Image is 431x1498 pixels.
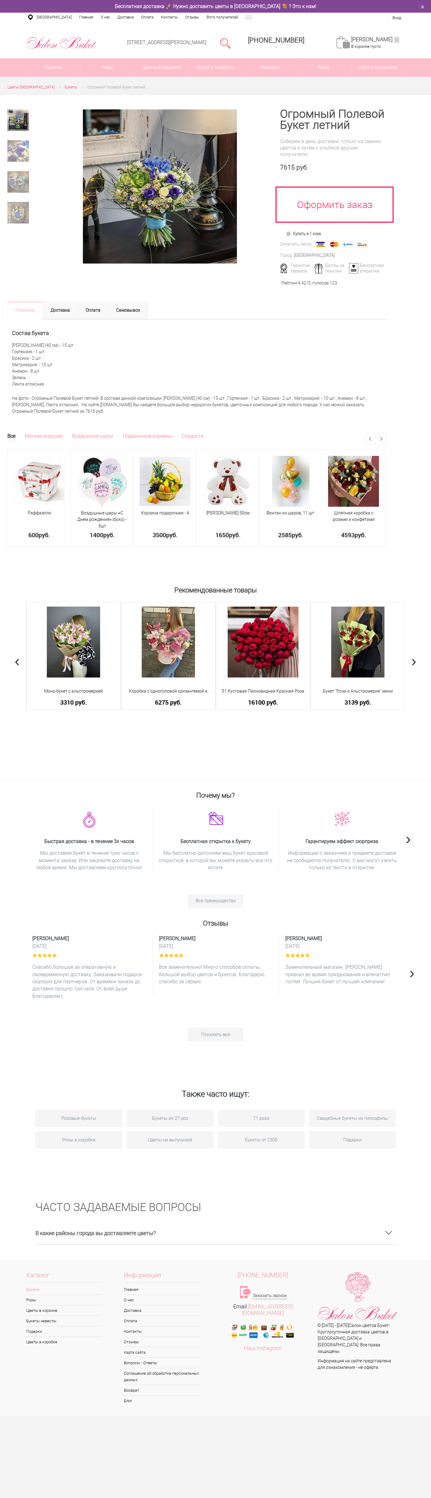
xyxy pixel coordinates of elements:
[26,1316,103,1326] a: Букеты невесты
[141,510,189,515] a: Корзина подарочная - 4
[26,1295,103,1305] a: Розы
[28,510,51,515] span: Раффаэлло
[282,280,338,286] div: Рейтинг /5, голосов: .
[188,1028,243,1041] a: Показать все
[47,607,100,677] img: Моно-букет с альстромерией
[280,241,312,248] div: Оплатить легко:
[80,58,134,77] a: Розы
[218,1110,305,1127] a: 71 роза
[127,1131,213,1148] a: Цветы на выпускной
[365,433,376,444] a: Previous
[7,85,55,89] span: Цветы [GEOGRAPHIC_DATA]
[35,1072,396,1105] h2: Также часто ищут:
[26,58,80,77] a: Букеты
[65,85,77,89] span: Букеты
[330,280,337,285] span: 123
[216,1303,311,1316] div: Email:
[140,457,190,506] img: Корзина подарочная - 4
[124,1284,200,1295] a: Главная
[35,1110,122,1127] a: Розовые букеты
[392,15,401,20] a: Вход
[32,935,146,942] span: [PERSON_NAME]
[26,1305,103,1316] a: Цветы в корзине
[298,280,306,285] span: 4.42
[124,1305,200,1316] a: Доставка
[280,252,293,259] div: Город:
[229,531,241,539] span: руб.
[349,1323,389,1328] a: Салон цветов Букет
[166,531,178,539] span: руб.
[406,830,411,848] span: Next
[135,58,189,77] a: Цветы в корзине
[356,241,368,248] img: Яндекс Деньги
[31,699,117,706] a: 3310 руб.
[315,688,401,694] span: Букет "Роза и Альстромерия" мини
[220,688,306,694] a: 51 Кустовая Пионовидная Красная Роза
[275,186,394,223] a: Оформить заказ
[7,301,43,319] a: Описание
[77,456,128,507] img: Воздушные шары «С Днём рождения» (бохо) - 5шт
[124,1347,200,1357] a: Карта сайта
[15,652,20,670] span: Previous
[159,964,273,985] p: Все замечательно! Много способов оплаты, большой выбор цветов и букетов. Благодарю, спасибо за се...
[280,108,386,131] h1: Огромный Полевой Букет летний
[25,433,63,441] a: Мягкие игрушки
[351,58,405,77] a: Цветы в коробке
[409,964,415,982] span: Next
[253,1292,287,1299] a: Заказать звонок
[142,607,195,677] img: Коробка с одноголовой хризантемой и орхидеями
[124,1326,200,1336] a: Контакты
[26,917,405,927] h2: Отзывы
[124,1337,200,1347] a: Отзывы
[7,84,55,91] a: Цветы [GEOGRAPHIC_DATA]
[159,935,273,942] span: [PERSON_NAME]
[318,1323,390,1354] span: © [DATE] - [DATE] - Круглосуточная доставка цветов в [GEOGRAPHIC_DATA] и [GEOGRAPHIC_DATA]. Все п...
[285,838,399,845] span: Гарантируем эффект сюрприза
[159,849,273,871] span: Мы бесплатно дополним ваш букет красивой открыткой, в которой вы можете указать все что хотите.
[31,688,117,694] span: Моно-букет с альстромерией
[411,652,417,670] span: Next
[26,1326,103,1336] a: Подарки
[341,531,355,539] span: 4593
[26,583,405,594] h2: Рекомендованные товары
[125,688,211,694] span: Коробка с одноголовой хризантемой и орхидеями
[328,241,340,248] img: MasterCard
[333,510,375,522] a: Шляпная коробка с розами и конфетами
[159,838,273,845] span: Бесплатная открытка к букету
[208,812,223,825] img: lqujz6tg70lr11blgb98vet7mq1ldwxz.png.webp
[342,241,354,248] img: Webmoney
[77,510,127,528] a: Воздушные шары «С Днём рождения» (бохо) - 5шт
[32,964,146,1000] p: Спасибо большое за оперативную и своевременную доставку. Заказывали подарок-сюрприз для партнеров...
[124,1316,200,1326] a: Оплата
[32,838,146,845] span: Быстрая доставка - в течение 3х часов
[55,109,265,264] a: Увеличить
[125,699,211,706] a: 6275 руб.
[90,531,103,539] span: 1400
[32,849,146,871] span: Мы доставим букет в течение трех часов с момента заказа. Или закажите доставку на любое время. Мы...
[244,1345,282,1351] a: Наш Instagram
[331,607,384,677] img: Букет "Роза и Альстромерия" мини
[124,1295,200,1305] a: О нас
[124,1368,200,1385] a: Соглашение об обработке персональных данных
[137,13,157,22] a: Оплата
[83,109,237,264] img: Огромный Полевой Букет летний
[280,138,386,158] div: Соберем в день доставки, только из свежих цветов и затем с улыбкой вручим получателю.
[318,1358,391,1370] span: Информация на сайте представлена для ознакомления - не оферта.
[35,1131,122,1148] a: Розы в коробке
[72,433,113,441] a: Воздушные шары
[220,699,306,706] a: 16100 руб.
[335,812,350,826] img: xj0peb8qgrapz1vtotzmzux6uv3ncvrb.png.webp
[7,319,386,392] div: [PERSON_NAME] (40 см) - 15 шт. Гортензия - 1 шт. Брасика - 2 шт. Матрикария - 10 шт. Анемон - 8 ш...
[35,1222,396,1244] h3: В какие районы города вы доставляете цветы?
[206,510,250,515] a: [PERSON_NAME] 50см
[189,58,242,77] a: Букеты невесты
[285,935,399,942] span: [PERSON_NAME]
[266,510,315,515] a: Фонтан из шаров, 11 шт.
[127,39,206,45] a: [STREET_ADDRESS][PERSON_NAME]
[292,531,303,539] span: руб.
[124,1385,200,1395] a: Возврат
